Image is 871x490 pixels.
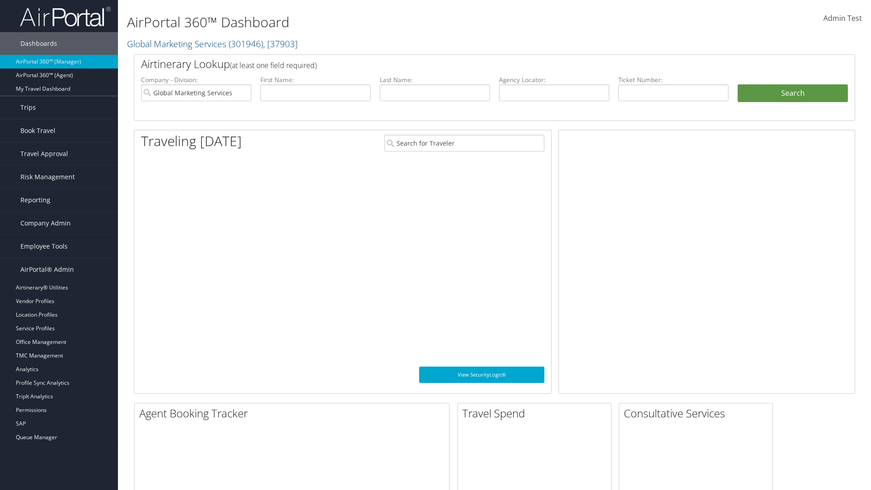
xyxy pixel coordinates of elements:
span: Risk Management [20,166,75,188]
a: View SecurityLogic® [419,367,544,383]
span: Company Admin [20,212,71,235]
span: Dashboards [20,32,57,55]
h2: Travel Spend [462,406,611,421]
h1: AirPortal 360™ Dashboard [127,13,617,32]
input: Search for Traveler [384,135,544,152]
h1: Traveling [DATE] [141,132,242,151]
span: Trips [20,96,36,119]
label: First Name: [260,75,371,84]
img: airportal-logo.png [20,6,111,27]
span: ( 301946 ) [229,38,263,50]
h2: Agent Booking Tracker [139,406,449,421]
span: Employee Tools [20,235,68,258]
label: Ticket Number: [618,75,729,84]
a: Global Marketing Services [127,38,298,50]
span: Travel Approval [20,142,68,165]
label: Last Name: [380,75,490,84]
button: Search [738,84,848,103]
span: (at least one field required) [230,60,317,70]
span: Book Travel [20,119,55,142]
span: Admin Test [823,13,862,23]
label: Agency Locator: [499,75,609,84]
span: AirPortal® Admin [20,258,74,281]
h2: Consultative Services [624,406,773,421]
h2: Airtinerary Lookup [141,56,788,72]
a: Admin Test [823,5,862,33]
span: , [ 37903 ] [263,38,298,50]
label: Company - Division: [141,75,251,84]
span: Reporting [20,189,50,211]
